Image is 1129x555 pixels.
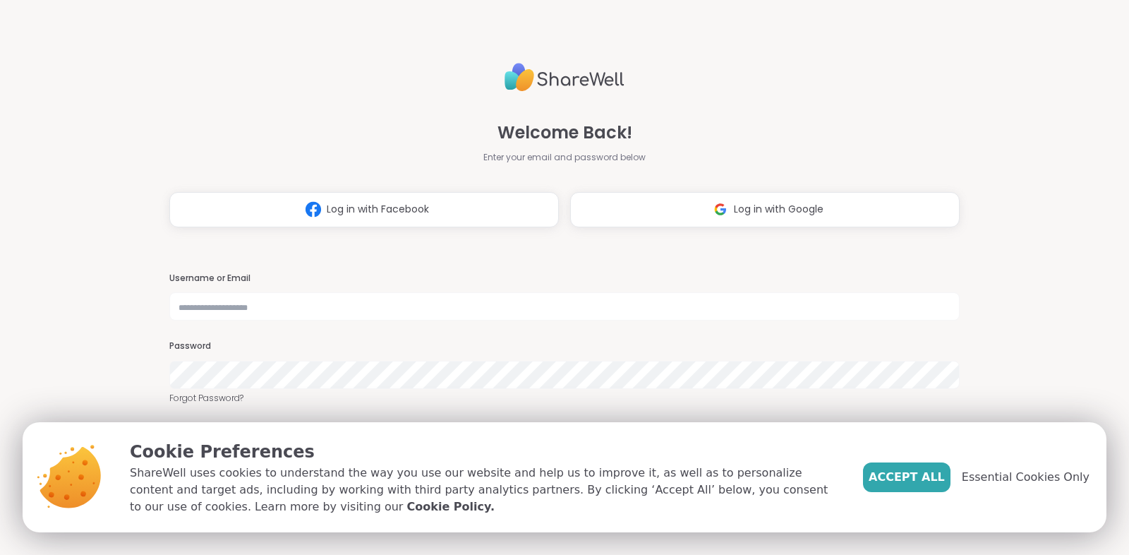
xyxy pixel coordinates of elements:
[505,57,624,97] img: ShareWell Logo
[130,439,840,465] p: Cookie Preferences
[169,392,960,405] a: Forgot Password?
[869,469,945,486] span: Accept All
[734,202,823,217] span: Log in with Google
[169,192,559,227] button: Log in with Facebook
[962,469,1089,486] span: Essential Cookies Only
[300,196,327,222] img: ShareWell Logomark
[169,273,960,285] h3: Username or Email
[483,151,646,164] span: Enter your email and password below
[707,196,734,222] img: ShareWell Logomark
[169,340,960,352] h3: Password
[327,202,429,217] span: Log in with Facebook
[407,499,495,515] a: Cookie Policy.
[863,462,950,492] button: Accept All
[130,465,840,515] p: ShareWell uses cookies to understand the way you use our website and help us to improve it, as we...
[570,192,960,227] button: Log in with Google
[497,120,632,145] span: Welcome Back!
